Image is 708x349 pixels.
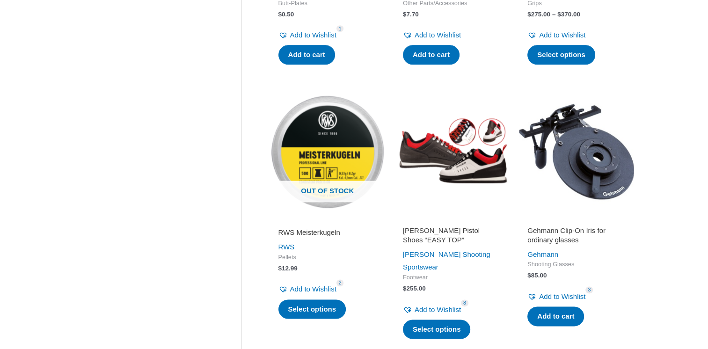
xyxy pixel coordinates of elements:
[415,305,461,313] span: Add to Wishlist
[527,226,626,244] h2: Gehmann Clip-On Iris for ordinary glasses
[585,286,593,293] span: 3
[336,279,344,286] span: 2
[539,292,585,300] span: Add to Wishlist
[403,29,461,42] a: Add to Wishlist
[278,11,294,18] bdi: 0.50
[527,11,550,18] bdi: 275.00
[403,11,407,18] span: $
[527,261,626,269] span: Shooting Glasses
[527,29,585,42] a: Add to Wishlist
[394,94,510,209] img: SAUER Pistol Shoes "EASY TOP"
[336,25,344,32] span: 1
[527,215,626,226] iframe: Customer reviews powered by Trustpilot
[527,290,585,303] a: Add to Wishlist
[278,45,335,65] a: Add to cart: “Rubber knop”
[527,272,547,279] bdi: 85.00
[527,306,584,326] a: Add to cart: “Gehmann Clip-On Iris for ordinary glasses”
[403,274,501,282] span: Footwear
[527,45,595,65] a: Select options for “Rink Grip for Sport Pistol”
[278,29,336,42] a: Add to Wishlist
[552,11,556,18] span: –
[278,265,282,272] span: $
[278,283,336,296] a: Add to Wishlist
[557,11,561,18] span: $
[278,215,377,226] iframe: Customer reviews powered by Trustpilot
[278,299,346,319] a: Select options for “RWS Meisterkugeln”
[527,272,531,279] span: $
[270,94,385,209] img: RWS Meisterkugeln
[527,226,626,248] a: Gehmann Clip-On Iris for ordinary glasses
[527,250,558,258] a: Gehmann
[403,11,419,18] bdi: 7.70
[519,94,634,209] img: Gehmann Clip-On Iris
[415,31,461,39] span: Add to Wishlist
[403,226,501,248] a: [PERSON_NAME] Pistol Shoes “EASY TOP”
[403,226,501,244] h2: [PERSON_NAME] Pistol Shoes “EASY TOP”
[278,265,298,272] bdi: 12.99
[278,11,282,18] span: $
[403,285,407,292] span: $
[277,181,378,202] span: Out of stock
[403,285,426,292] bdi: 255.00
[557,11,580,18] bdi: 370.00
[270,94,385,209] a: Out of stock
[290,31,336,39] span: Add to Wishlist
[461,299,468,306] span: 8
[278,228,377,237] h2: RWS Meisterkugeln
[403,303,461,316] a: Add to Wishlist
[278,228,377,240] a: RWS Meisterkugeln
[403,215,501,226] iframe: Customer reviews powered by Trustpilot
[290,285,336,293] span: Add to Wishlist
[539,31,585,39] span: Add to Wishlist
[278,254,377,262] span: Pellets
[278,243,295,251] a: RWS
[403,250,490,271] a: [PERSON_NAME] Shooting Sportswear
[403,320,471,339] a: Select options for “SAUER Pistol Shoes "EASY TOP"”
[403,45,460,65] a: Add to cart: “FWB O-Ring 490002”
[527,11,531,18] span: $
